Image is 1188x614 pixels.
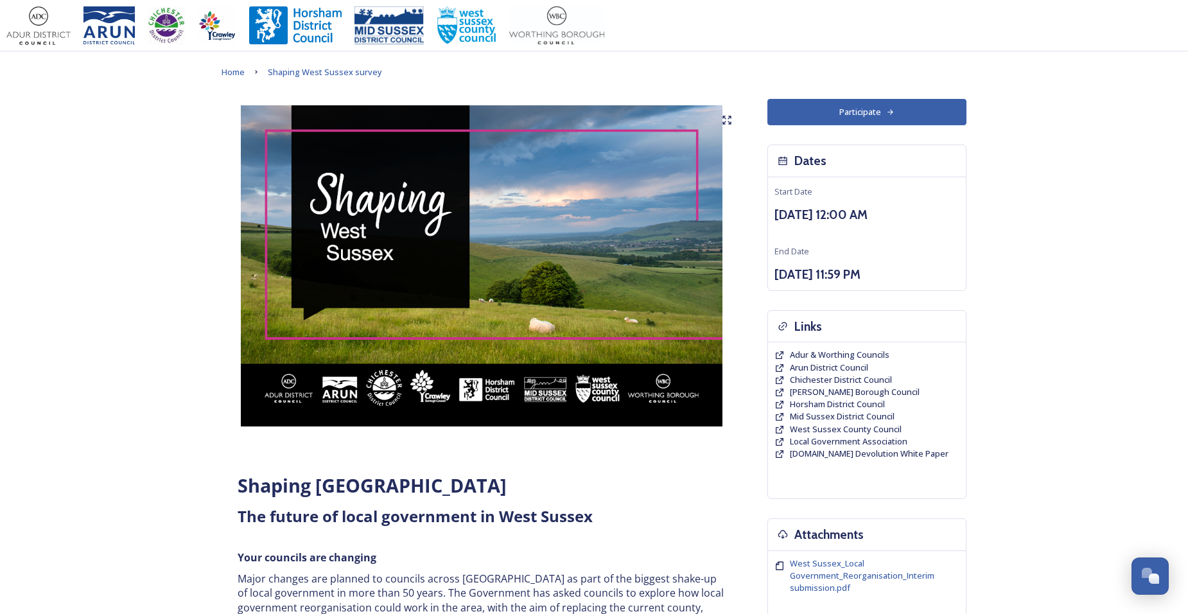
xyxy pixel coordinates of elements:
[238,550,376,565] strong: Your councils are changing
[790,435,907,448] a: Local Government Association
[198,6,236,45] img: Crawley%20BC%20logo.jpg
[509,6,604,45] img: Worthing_Adur%20%281%29.jpg
[790,362,868,373] span: Arun District Council
[790,557,934,593] span: West Sussex_Local Government_Reorganisation_Interim submission.pdf
[794,525,864,544] h3: Attachments
[790,448,948,459] span: [DOMAIN_NAME] Devolution White Paper
[774,206,959,224] h3: [DATE] 12:00 AM
[790,386,920,398] a: [PERSON_NAME] Borough Council
[790,423,902,435] a: West Sussex County Council
[437,6,497,45] img: WSCCPos-Spot-25mm.jpg
[148,6,185,45] img: CDC%20Logo%20-%20you%20may%20have%20a%20better%20version.jpg
[222,66,245,78] span: Home
[790,448,948,460] a: [DOMAIN_NAME] Devolution White Paper
[774,265,959,284] h3: [DATE] 11:59 PM
[268,64,382,80] a: Shaping West Sussex survey
[222,64,245,80] a: Home
[790,410,895,422] span: Mid Sussex District Council
[790,374,892,385] span: Chichester District Council
[790,362,868,374] a: Arun District Council
[790,398,885,410] a: Horsham District Council
[249,6,342,45] img: Horsham%20DC%20Logo.jpg
[83,6,135,45] img: Arun%20District%20Council%20logo%20blue%20CMYK.jpg
[6,6,71,45] img: Adur%20logo%20%281%29.jpeg
[790,410,895,423] a: Mid Sussex District Council
[774,186,812,197] span: Start Date
[268,66,382,78] span: Shaping West Sussex survey
[774,245,809,257] span: End Date
[238,505,593,527] strong: The future of local government in West Sussex
[767,99,966,125] button: Participate
[238,473,507,498] strong: Shaping [GEOGRAPHIC_DATA]
[790,435,907,447] span: Local Government Association
[1131,557,1169,595] button: Open Chat
[790,374,892,386] a: Chichester District Council
[354,6,424,45] img: 150ppimsdc%20logo%20blue.png
[790,349,889,360] span: Adur & Worthing Councils
[794,152,826,170] h3: Dates
[794,317,822,336] h3: Links
[790,349,889,361] a: Adur & Worthing Councils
